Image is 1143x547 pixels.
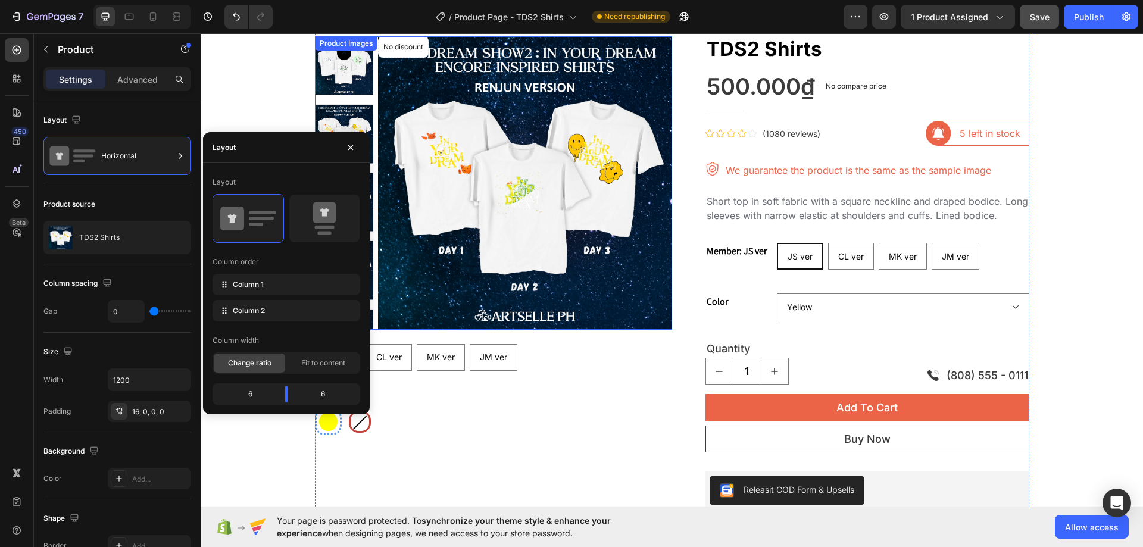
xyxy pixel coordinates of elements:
div: Shape [43,511,82,527]
span: Fit to content [301,358,345,368]
p: We guarantee the product is the same as the sample image [525,130,791,144]
div: Column width [213,335,259,346]
div: 6 [297,386,358,402]
p: (808) 555 - 0111 [746,334,827,350]
p: TDS2 Shirts [79,233,120,242]
span: Column 2 [233,305,265,316]
span: MK ver [688,218,716,228]
input: Auto [108,369,190,390]
legend: Color: Yellow [114,361,163,376]
legend: Color [505,260,576,277]
p: Advanced [117,73,158,86]
p: No compare price [625,49,686,57]
h1: TDS2 Shirts [505,3,829,29]
button: Save [1020,5,1059,29]
p: Short top in soft fabric with a square neckline and draped bodice. Long sleeves with narrow elast... [506,161,827,189]
span: Allow access [1065,521,1119,533]
button: Buy Now [505,392,829,419]
span: / [449,11,452,23]
button: Releasit COD Form & Upsells [510,443,663,471]
span: Change ratio [228,358,271,368]
div: Undo/Redo [224,5,273,29]
span: Column 1 [233,279,264,290]
span: JM ver [279,318,307,329]
div: Beta [9,218,29,227]
button: Publish [1064,5,1114,29]
div: Layout [213,142,236,153]
span: Save [1030,12,1050,22]
div: 450 [11,127,29,136]
div: Color [43,473,62,484]
div: Background [43,443,101,460]
div: Buy Now [644,398,690,414]
button: 1 product assigned [901,5,1015,29]
p: Product [58,42,159,57]
div: 16, 0, 0, 0 [132,407,188,417]
img: product feature img [49,226,73,249]
p: (1080 reviews) [562,94,620,107]
div: Product source [43,199,95,210]
div: Releasit COD Form & Upsells [543,450,654,462]
span: Product Page - TDS2 Shirts [454,11,564,23]
img: CKKYs5695_ICEAE=.webp [519,450,533,464]
img: Alt Image [505,129,519,143]
span: CL ver [638,218,663,228]
div: Padding [43,406,71,417]
span: synchronize your theme style & enhance your experience [277,515,611,538]
button: increment [561,325,588,351]
div: 6 [215,386,276,402]
button: Add To Cart [505,361,829,387]
button: decrement [505,325,532,351]
div: Width [43,374,63,385]
div: Add... [132,474,188,485]
p: 7 [78,10,83,24]
div: Layout [213,177,236,187]
input: quantity [532,325,561,351]
span: Need republishing [604,11,665,22]
span: MK ver [226,318,254,329]
legend: Member: JS ver [505,210,576,226]
div: Quantity [505,306,657,324]
div: Column spacing [43,276,114,292]
button: Allow access [1055,515,1129,539]
img: Alt Image [726,335,740,349]
span: JS ver [587,218,612,228]
div: Open Intercom Messenger [1103,489,1131,517]
div: Size [43,344,75,360]
div: Layout [43,112,83,129]
iframe: Design area [201,33,1143,507]
p: 5 left in stock [759,93,820,107]
span: Your page is password protected. To when designing pages, we need access to your store password. [277,514,657,539]
button: 7 [5,5,89,29]
div: Publish [1074,11,1104,23]
span: JM ver [741,218,769,228]
span: 1 product assigned [911,11,988,23]
div: 500.000₫ [505,39,616,68]
div: Add To Cart [636,366,697,382]
div: Column order [213,257,259,267]
img: Alt Image [726,87,751,112]
div: Gap [43,306,57,317]
p: Settings [59,73,92,86]
input: Auto [108,301,144,322]
div: Horizontal [101,142,174,170]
